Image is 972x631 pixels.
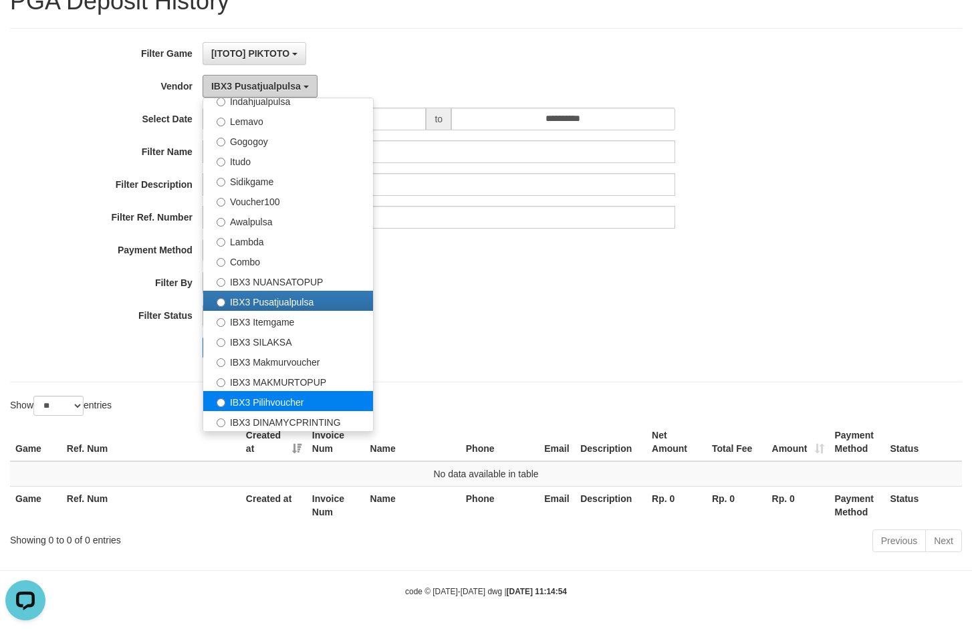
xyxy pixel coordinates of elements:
th: Description [575,486,646,524]
label: IBX3 MAKMURTOPUP [203,371,373,391]
label: Sidikgame [203,170,373,191]
input: IBX3 NUANSATOPUP [217,278,225,287]
input: Indahjualpulsa [217,98,225,106]
th: Game [10,423,62,461]
label: Show entries [10,396,112,416]
label: Voucher100 [203,191,373,211]
input: IBX3 MAKMURTOPUP [217,378,225,387]
label: Lambda [203,231,373,251]
th: Email [539,423,575,461]
th: Rp. 0 [646,486,707,524]
input: IBX3 Pilihvoucher [217,398,225,407]
span: to [426,108,451,130]
th: Name [365,423,461,461]
label: IBX3 Makmurvoucher [203,351,373,371]
th: Net Amount [646,423,707,461]
label: IBX3 Itemgame [203,311,373,331]
input: Gogogoy [217,138,225,146]
th: Invoice Num [307,486,365,524]
input: Awalpulsa [217,218,225,227]
th: Phone [461,423,539,461]
label: Lemavo [203,110,373,130]
th: Payment Method [830,423,885,461]
input: Lemavo [217,118,225,126]
span: [ITOTO] PIKTOTO [211,48,289,59]
strong: [DATE] 11:14:54 [507,587,567,596]
th: Game [10,486,62,524]
a: Next [925,529,962,552]
label: Itudo [203,150,373,170]
th: Email [539,486,575,524]
label: IBX3 NUANSATOPUP [203,271,373,291]
th: Rp. 0 [767,486,830,524]
input: Voucher100 [217,198,225,207]
label: Combo [203,251,373,271]
button: Open LiveChat chat widget [5,5,45,45]
th: Created at [241,486,307,524]
input: IBX3 SILAKSA [217,338,225,347]
label: IBX3 Pilihvoucher [203,391,373,411]
th: Created at: activate to sort column ascending [241,423,307,461]
input: IBX3 Itemgame [217,318,225,327]
button: [ITOTO] PIKTOTO [203,42,306,65]
label: IBX3 SILAKSA [203,331,373,351]
a: Previous [872,529,926,552]
label: IBX3 DINAMYCPRINTING [203,411,373,431]
th: Name [365,486,461,524]
select: Showentries [33,396,84,416]
th: Amount: activate to sort column ascending [767,423,830,461]
input: IBX3 DINAMYCPRINTING [217,418,225,427]
small: code © [DATE]-[DATE] dwg | [405,587,567,596]
th: Payment Method [830,486,885,524]
input: Itudo [217,158,225,166]
span: IBX3 Pusatjualpulsa [211,81,301,92]
th: Status [884,486,962,524]
th: Invoice Num [307,423,365,461]
label: IBX3 Pusatjualpulsa [203,291,373,311]
input: Combo [217,258,225,267]
th: Ref. Num [62,423,241,461]
td: No data available in table [10,461,962,487]
input: Sidikgame [217,178,225,186]
th: Phone [461,486,539,524]
button: IBX3 Pusatjualpulsa [203,75,318,98]
th: Total Fee [707,423,767,461]
th: Rp. 0 [707,486,767,524]
label: Indahjualpulsa [203,90,373,110]
input: Lambda [217,238,225,247]
input: IBX3 Pusatjualpulsa [217,298,225,307]
label: Gogogoy [203,130,373,150]
label: Awalpulsa [203,211,373,231]
input: IBX3 Makmurvoucher [217,358,225,367]
th: Status [884,423,962,461]
div: Showing 0 to 0 of 0 entries [10,528,395,547]
th: Ref. Num [62,486,241,524]
th: Description [575,423,646,461]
